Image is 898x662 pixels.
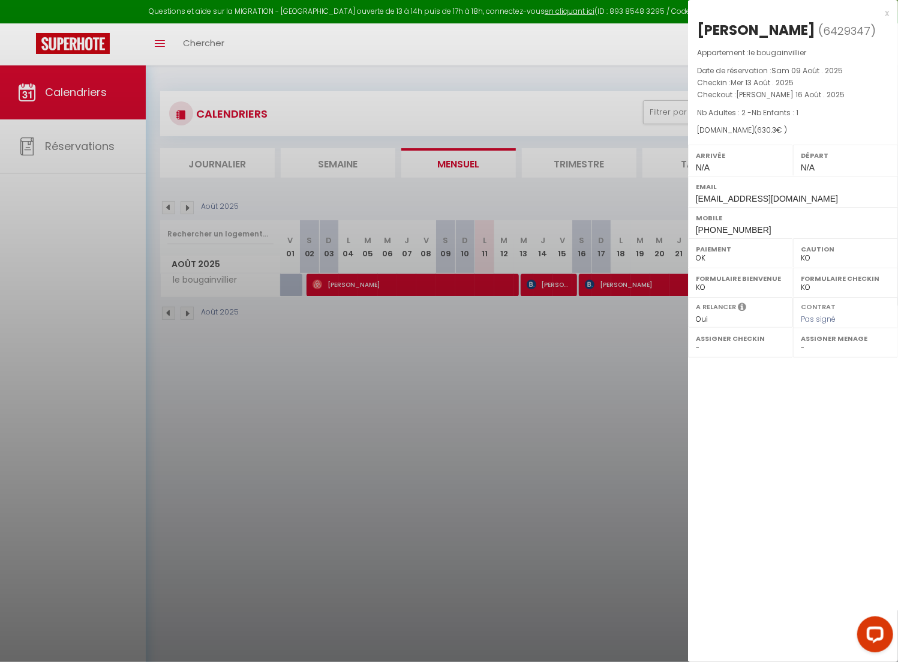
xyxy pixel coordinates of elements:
[801,314,836,324] span: Pas signé
[752,107,798,118] span: Nb Enfants : 1
[697,125,889,136] div: [DOMAIN_NAME]
[696,212,890,224] label: Mobile
[697,20,815,40] div: [PERSON_NAME]
[801,149,890,161] label: Départ
[696,333,785,345] label: Assigner Checkin
[749,47,806,58] span: le bougainvillier
[697,77,889,89] p: Checkin :
[801,272,890,284] label: Formulaire Checkin
[697,47,889,59] p: Appartement :
[757,125,776,135] span: 630.3
[697,89,889,101] p: Checkout :
[736,89,845,100] span: [PERSON_NAME] 16 Août . 2025
[688,6,889,20] div: x
[697,65,889,77] p: Date de réservation :
[696,194,838,203] span: [EMAIL_ADDRESS][DOMAIN_NAME]
[731,77,794,88] span: Mer 13 Août . 2025
[848,612,898,662] iframe: LiveChat chat widget
[801,302,836,310] label: Contrat
[696,225,771,235] span: [PHONE_NUMBER]
[696,272,785,284] label: Formulaire Bienvenue
[696,181,890,193] label: Email
[696,163,710,172] span: N/A
[696,302,736,312] label: A relancer
[738,302,746,315] i: Sélectionner OUI si vous souhaiter envoyer les séquences de messages post-checkout
[697,107,798,118] span: Nb Adultes : 2 -
[696,243,785,255] label: Paiement
[801,243,890,255] label: Caution
[754,125,787,135] span: ( € )
[818,22,876,39] span: ( )
[801,333,890,345] label: Assigner Menage
[823,23,870,38] span: 6429347
[696,149,785,161] label: Arrivée
[771,65,843,76] span: Sam 09 Août . 2025
[801,163,815,172] span: N/A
